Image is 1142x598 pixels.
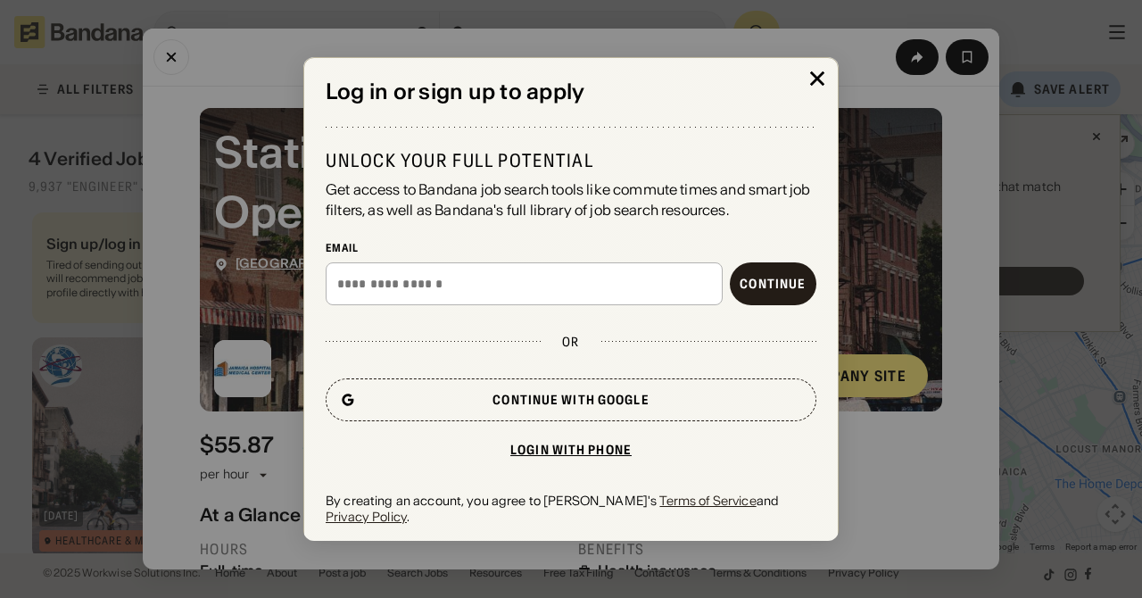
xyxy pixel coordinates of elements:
[326,509,407,525] a: Privacy Policy
[326,493,816,525] div: By creating an account, you agree to [PERSON_NAME]'s and .
[659,493,756,509] a: Terms of Service
[492,394,649,406] div: Continue with Google
[326,79,816,105] div: Log in or sign up to apply
[562,334,579,350] div: or
[326,241,816,255] div: Email
[740,278,806,290] div: Continue
[326,179,816,220] div: Get access to Bandana job search tools like commute times and smart job filters, as well as Banda...
[326,149,816,172] div: Unlock your full potential
[510,444,632,456] div: Login with phone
